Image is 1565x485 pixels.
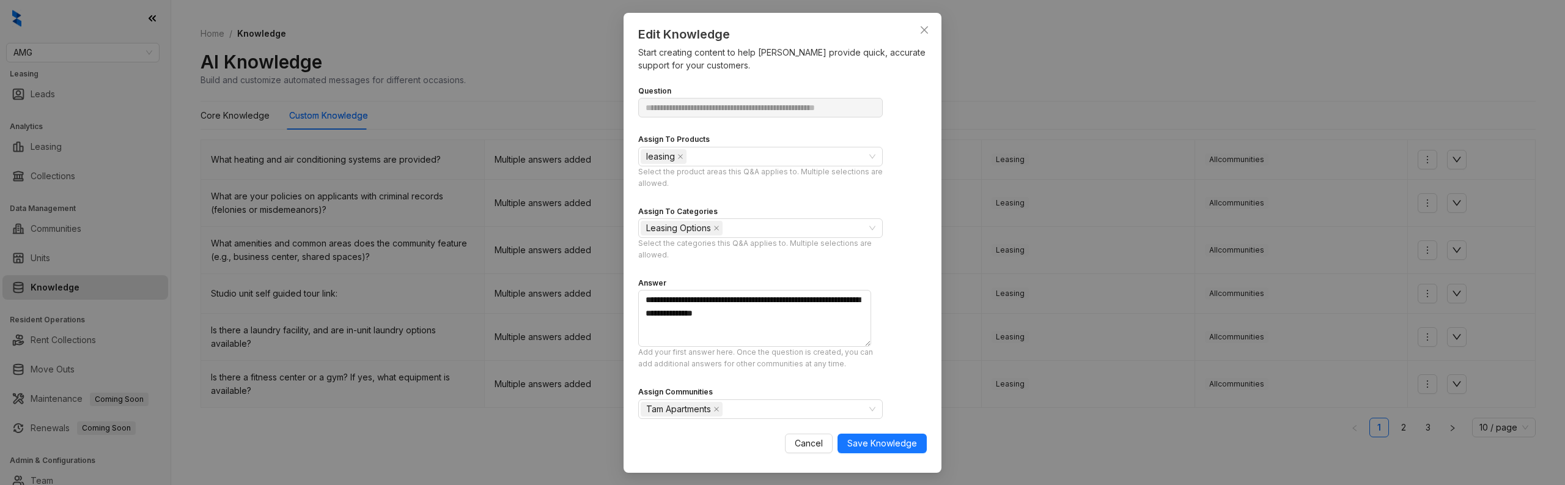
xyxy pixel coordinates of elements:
div: Select the categories this Q&A applies to. Multiple selections are allowed. [638,238,883,261]
button: Save Knowledge [838,433,927,453]
div: Answer [638,277,666,289]
span: Leasing Options [646,221,711,235]
div: Select the product areas this Q&A applies to. Multiple selections are allowed. [638,166,883,190]
div: Start creating content to help [PERSON_NAME] provide quick, accurate support for your customers. [638,46,927,72]
button: Close [915,20,934,40]
div: Question [638,86,671,97]
span: Leasing Options [641,221,723,235]
div: Edit Knowledge [638,25,927,43]
span: Cancel [795,436,823,450]
button: Cancel [785,433,833,453]
span: Tam Apartments [646,402,711,415]
span: close [919,25,929,35]
span: close [713,405,720,412]
div: Assign To Categories [638,205,718,217]
span: Tam Apartments [641,401,723,416]
div: Assign Communities [638,387,713,398]
div: Assign To Products [638,134,710,146]
div: Add your first answer here. Once the question is created, you can add additional answers for othe... [638,347,883,370]
span: close [677,154,683,160]
span: Save Knowledge [847,436,917,450]
span: close [713,225,720,231]
span: leasing [646,150,675,163]
span: leasing [641,149,687,164]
